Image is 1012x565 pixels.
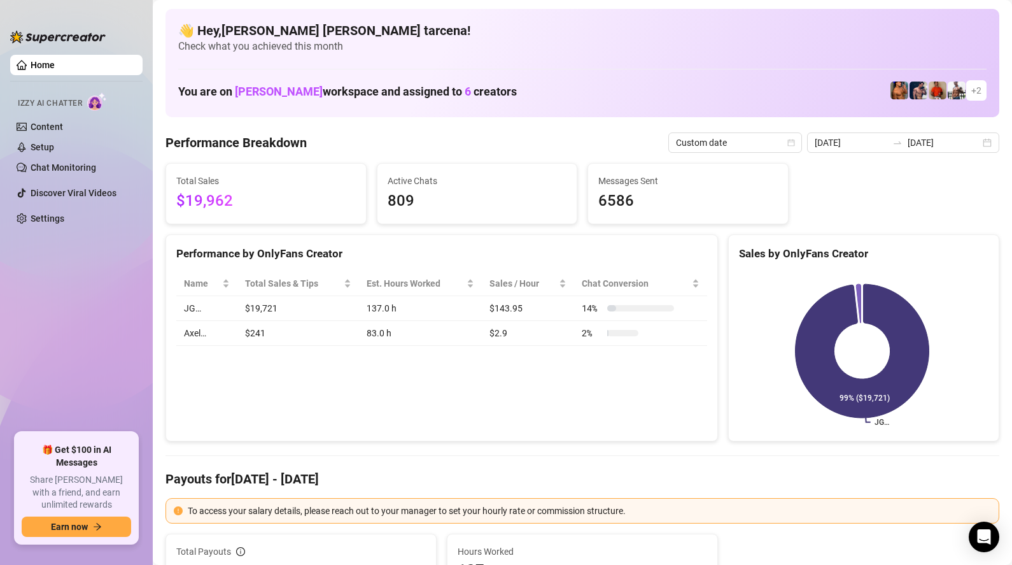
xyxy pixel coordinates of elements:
img: Justin [929,82,946,99]
span: info-circle [236,547,245,556]
a: Home [31,60,55,70]
a: Settings [31,213,64,224]
span: [PERSON_NAME] [235,85,323,98]
img: JG [890,82,908,99]
span: 🎁 Get $100 in AI Messages [22,444,131,469]
text: JG… [875,418,889,427]
th: Sales / Hour [482,271,575,296]
span: 6586 [598,189,778,213]
span: Izzy AI Chatter [18,97,82,110]
div: To access your salary details, please reach out to your manager to set your hourly rate or commis... [188,504,991,518]
span: Check what you achieved this month [178,39,987,54]
td: $241 [237,321,359,346]
td: $19,721 [237,296,359,321]
span: 6 [465,85,471,98]
span: calendar [787,139,795,147]
div: Sales by OnlyFans Creator [739,245,988,262]
h1: You are on workspace and assigned to creators [178,85,517,99]
span: Total Sales & Tips [245,276,341,290]
span: 2 % [582,326,602,340]
td: JG… [176,296,237,321]
td: $2.9 [482,321,575,346]
a: Content [31,122,63,132]
span: exclamation-circle [174,506,183,515]
button: Earn nowarrow-right [22,517,131,537]
span: Earn now [51,522,88,532]
span: Name [184,276,220,290]
span: 14 % [582,301,602,315]
span: Total Payouts [176,545,231,559]
div: Open Intercom Messenger [969,522,999,552]
a: Discover Viral Videos [31,188,116,198]
td: 137.0 h [359,296,481,321]
span: Share [PERSON_NAME] with a friend, and earn unlimited rewards [22,474,131,511]
a: Chat Monitoring [31,162,96,173]
span: 809 [388,189,567,213]
img: JUSTIN [948,82,966,99]
div: Performance by OnlyFans Creator [176,245,707,262]
span: Hours Worked [458,545,707,559]
span: Messages Sent [598,174,778,188]
th: Chat Conversion [574,271,707,296]
h4: Payouts for [DATE] - [DATE] [165,470,999,488]
span: Total Sales [176,174,356,188]
span: + 2 [971,83,981,97]
img: logo-BBDzfeDw.svg [10,31,106,43]
td: Axel… [176,321,237,346]
span: swap-right [892,138,903,148]
input: End date [908,136,980,150]
span: Custom date [676,133,794,152]
span: to [892,138,903,148]
a: Setup [31,142,54,152]
td: $143.95 [482,296,575,321]
h4: Performance Breakdown [165,134,307,152]
th: Total Sales & Tips [237,271,359,296]
div: Est. Hours Worked [367,276,463,290]
span: $19,962 [176,189,356,213]
span: Chat Conversion [582,276,689,290]
input: Start date [815,136,887,150]
td: 83.0 h [359,321,481,346]
th: Name [176,271,237,296]
img: Axel [910,82,927,99]
span: arrow-right [93,522,102,531]
h4: 👋 Hey, [PERSON_NAME] [PERSON_NAME] tarcena ! [178,22,987,39]
span: Sales / Hour [489,276,557,290]
img: AI Chatter [87,92,107,111]
span: Active Chats [388,174,567,188]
